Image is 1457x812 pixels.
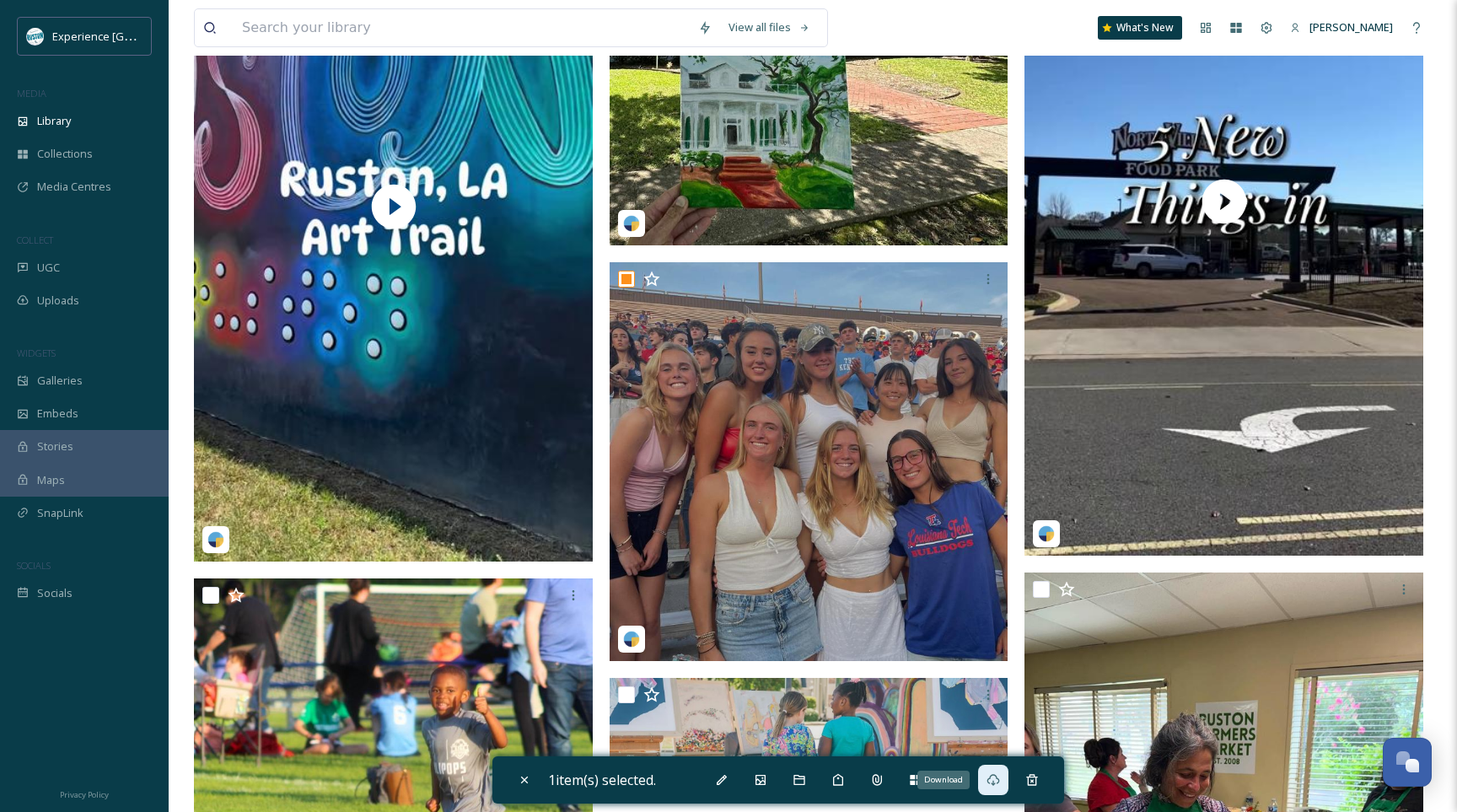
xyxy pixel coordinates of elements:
[610,262,1008,661] img: latechtennis-5937046.jpg
[1383,738,1432,787] button: Open Chat
[27,28,44,45] img: 24IZHUKKFBA4HCESFN4PRDEIEY.avif
[1282,11,1401,44] a: [PERSON_NAME]
[234,9,690,46] input: Search your library
[623,215,640,232] img: snapsea-logo.png
[623,631,640,648] img: snapsea-logo.png
[548,771,656,789] span: 1 item(s) selected.
[37,293,79,309] span: Uploads
[52,28,219,44] span: Experience [GEOGRAPHIC_DATA]
[1309,19,1393,35] span: [PERSON_NAME]
[917,771,970,789] div: Download
[37,585,73,601] span: Socials
[37,438,73,454] span: Stories
[37,113,71,129] span: Library
[610,678,1008,804] img: headerInterior_Events.avif
[720,11,819,44] a: View all files
[37,406,78,422] span: Embeds
[37,373,83,389] span: Galleries
[37,472,65,488] span: Maps
[37,146,93,162] span: Collections
[1038,525,1055,542] img: snapsea-logo.png
[17,559,51,572] span: SOCIALS
[1098,16,1182,40] a: What's New
[60,789,109,800] span: Privacy Policy
[37,260,60,276] span: UGC
[17,347,56,359] span: WIDGETS
[60,783,109,804] a: Privacy Policy
[207,531,224,548] img: snapsea-logo.png
[17,87,46,99] span: MEDIA
[37,179,111,195] span: Media Centres
[37,505,83,521] span: SnapLink
[17,234,53,246] span: COLLECT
